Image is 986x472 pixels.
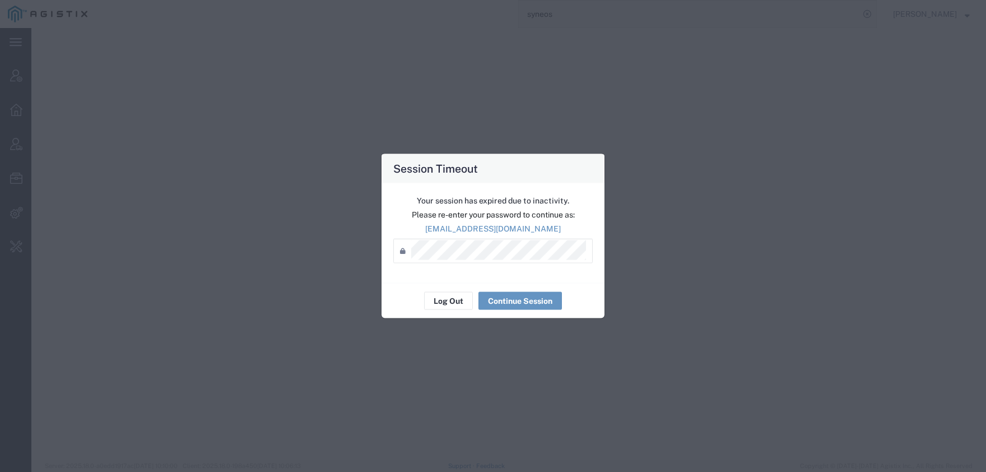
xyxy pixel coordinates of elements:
[393,195,593,207] p: Your session has expired due to inactivity.
[393,209,593,221] p: Please re-enter your password to continue as:
[478,292,562,310] button: Continue Session
[393,160,478,177] h4: Session Timeout
[393,223,593,235] p: [EMAIL_ADDRESS][DOMAIN_NAME]
[424,292,473,310] button: Log Out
